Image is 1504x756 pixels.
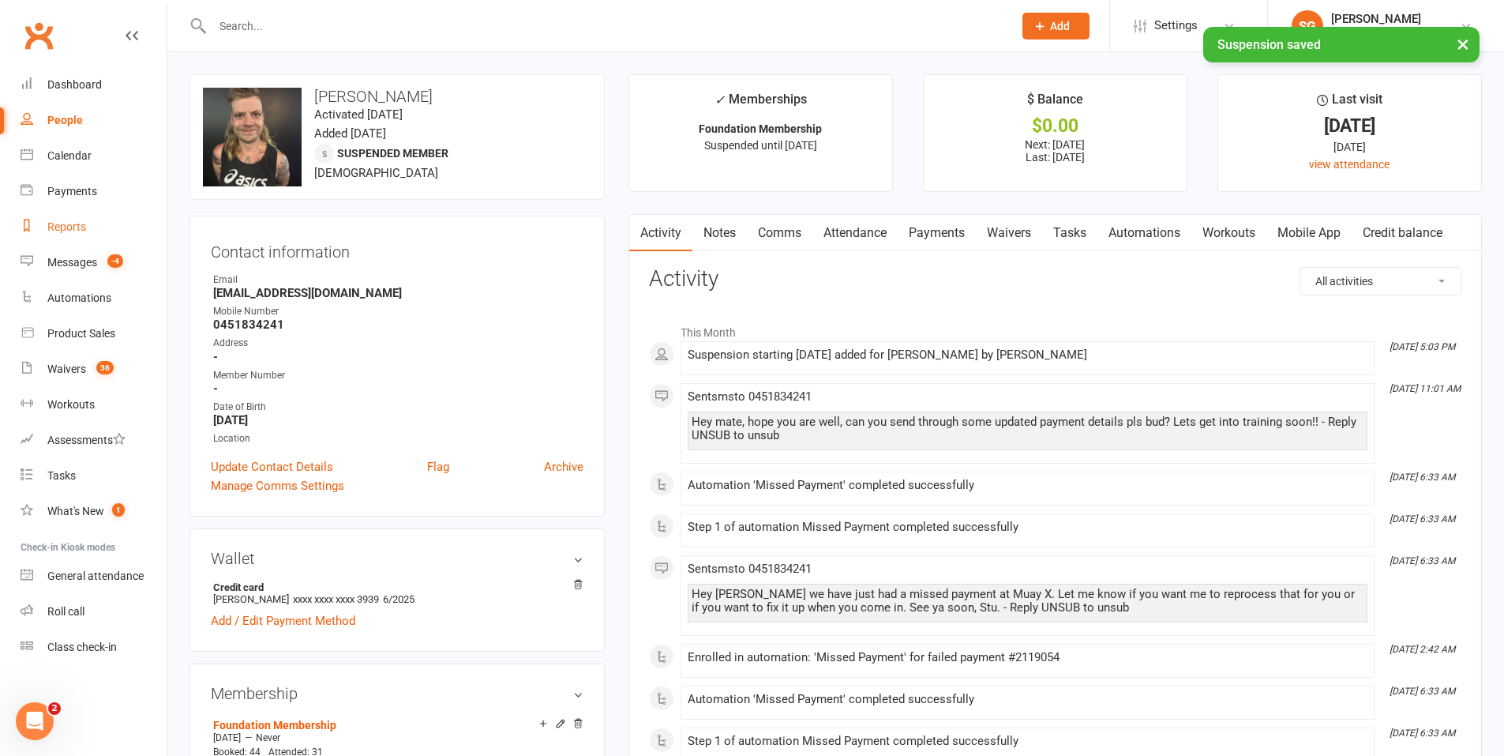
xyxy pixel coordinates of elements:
time: Activated [DATE] [314,107,403,122]
div: Payments [47,185,97,197]
a: Payments [898,215,976,251]
div: [DATE] [1232,118,1467,134]
a: Tasks [1042,215,1097,251]
a: Attendance [812,215,898,251]
input: Search... [208,15,1002,37]
div: Address [213,336,583,351]
div: Step 1 of automation Missed Payment completed successfully [688,521,1367,534]
strong: - [213,382,583,396]
a: Messages -4 [21,245,167,280]
a: Comms [747,215,812,251]
div: Member Number [213,368,583,383]
div: Muay X [1331,26,1421,40]
div: [PERSON_NAME] [1331,12,1421,26]
a: Reports [21,209,167,245]
img: image1693467171.png [203,88,302,186]
a: Flag [427,457,449,476]
a: Calendar [21,138,167,174]
span: 2 [48,702,61,715]
a: view attendance [1309,158,1390,171]
a: Archive [544,457,583,476]
span: 1 [112,503,125,517]
div: People [47,114,83,126]
strong: [EMAIL_ADDRESS][DOMAIN_NAME] [213,286,583,300]
div: Reports [47,220,86,233]
i: [DATE] 6:33 AM [1390,728,1455,739]
i: [DATE] 2:42 AM [1390,644,1455,655]
a: Dashboard [21,67,167,103]
div: Automation 'Missed Payment' completed successfully [688,693,1367,706]
a: Workouts [21,387,167,423]
span: Suspended member [337,147,448,160]
div: What's New [47,505,104,517]
strong: [DATE] [213,413,583,427]
div: Calendar [47,149,92,162]
a: Class kiosk mode [21,630,167,665]
a: Waivers 36 [21,352,167,387]
div: Roll call [47,605,84,618]
div: Messages [47,256,97,269]
h3: Contact information [211,237,583,261]
h3: Wallet [211,550,583,567]
span: Never [256,732,280,743]
a: What's New1 [21,494,167,529]
a: Workouts [1191,215,1266,251]
h3: Membership [211,685,583,702]
a: People [21,103,167,138]
iframe: Intercom live chat [16,702,54,740]
div: [DATE] [1232,138,1467,156]
i: [DATE] 6:33 AM [1390,686,1455,697]
div: Last visit [1317,89,1382,118]
i: ✓ [714,92,725,107]
div: — [209,732,583,744]
span: Sent sms to 0451834241 [688,562,812,576]
div: $ Balance [1027,89,1083,118]
a: Tasks [21,458,167,494]
a: Mobile App [1266,215,1352,251]
div: Memberships [714,89,807,118]
span: Settings [1154,8,1198,43]
div: Waivers [47,363,86,375]
h3: [PERSON_NAME] [203,88,591,105]
span: Add [1050,20,1070,32]
a: General attendance kiosk mode [21,559,167,594]
strong: Foundation Membership [699,122,822,135]
span: [DEMOGRAPHIC_DATA] [314,166,438,180]
a: Assessments [21,423,167,458]
i: [DATE] 11:01 AM [1390,383,1461,394]
a: Automations [21,280,167,316]
span: [DATE] [213,732,241,743]
a: Payments [21,174,167,209]
strong: Credit card [213,581,576,593]
div: Automations [47,291,111,304]
div: Workouts [47,398,95,411]
span: xxxx xxxx xxxx 3939 [293,593,379,605]
span: Suspended until [DATE] [704,139,817,152]
div: Mobile Number [213,304,583,319]
div: Location [213,431,583,446]
div: General attendance [47,570,144,582]
div: Email [213,273,583,288]
span: 6/2025 [383,593,414,605]
p: Next: [DATE] Last: [DATE] [938,138,1172,164]
div: Automation 'Missed Payment' completed successfully [688,479,1367,492]
i: [DATE] 6:33 AM [1390,472,1455,483]
i: [DATE] 6:33 AM [1390,513,1455,525]
li: This Month [649,316,1461,341]
h3: Activity [649,267,1461,291]
a: Add / Edit Payment Method [211,611,355,630]
a: Activity [629,215,692,251]
div: Product Sales [47,327,115,340]
a: Automations [1097,215,1191,251]
a: Clubworx [19,16,58,55]
strong: - [213,350,583,364]
div: Suspension starting [DATE] added for [PERSON_NAME] by [PERSON_NAME] [688,348,1367,362]
div: Class check-in [47,641,117,653]
time: Added [DATE] [314,126,386,141]
a: Product Sales [21,316,167,352]
span: 36 [96,361,114,374]
div: Enrolled in automation: 'Missed Payment' for failed payment #2119054 [688,651,1367,664]
a: Waivers [976,215,1042,251]
a: Update Contact Details [211,457,333,476]
div: Dashboard [47,78,102,91]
